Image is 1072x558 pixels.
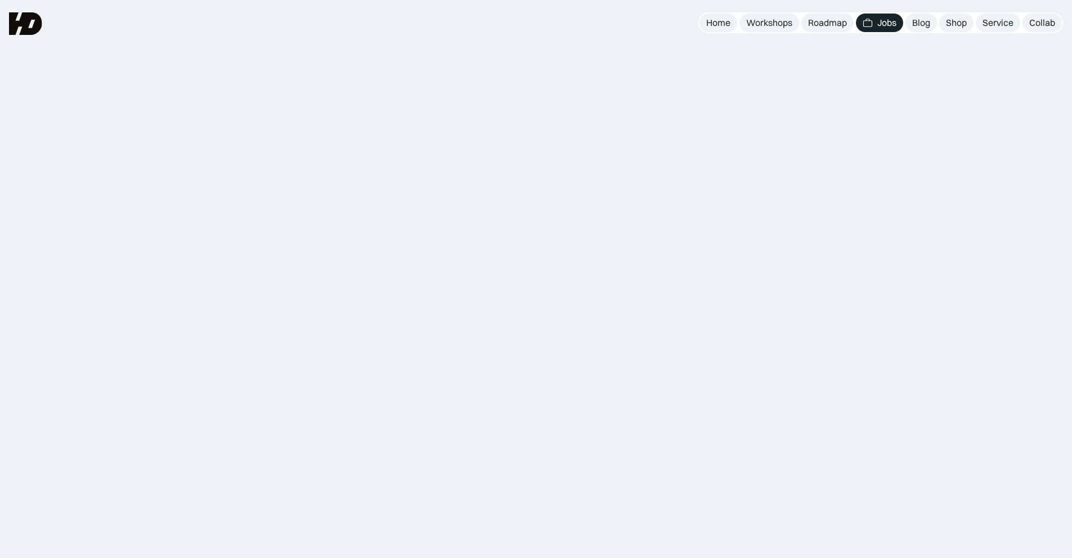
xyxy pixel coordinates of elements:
[877,17,896,29] div: Jobs
[939,14,974,32] a: Shop
[808,17,847,29] div: Roadmap
[946,17,967,29] div: Shop
[1029,17,1055,29] div: Collab
[983,17,1013,29] div: Service
[739,14,799,32] a: Workshops
[706,17,730,29] div: Home
[976,14,1020,32] a: Service
[905,14,937,32] a: Blog
[1022,14,1062,32] a: Collab
[746,17,792,29] div: Workshops
[856,14,903,32] a: Jobs
[699,14,737,32] a: Home
[912,17,930,29] div: Blog
[801,14,854,32] a: Roadmap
